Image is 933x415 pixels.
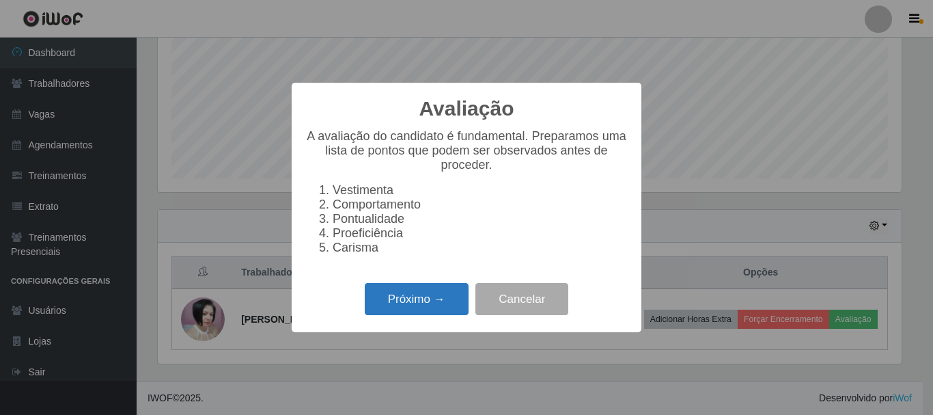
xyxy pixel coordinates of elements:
li: Pontualidade [333,212,628,226]
li: Proeficiência [333,226,628,241]
li: Vestimenta [333,183,628,198]
button: Cancelar [475,283,568,315]
p: A avaliação do candidato é fundamental. Preparamos uma lista de pontos que podem ser observados a... [305,129,628,172]
button: Próximo → [365,283,469,315]
li: Carisma [333,241,628,255]
h2: Avaliação [419,96,514,121]
li: Comportamento [333,198,628,212]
